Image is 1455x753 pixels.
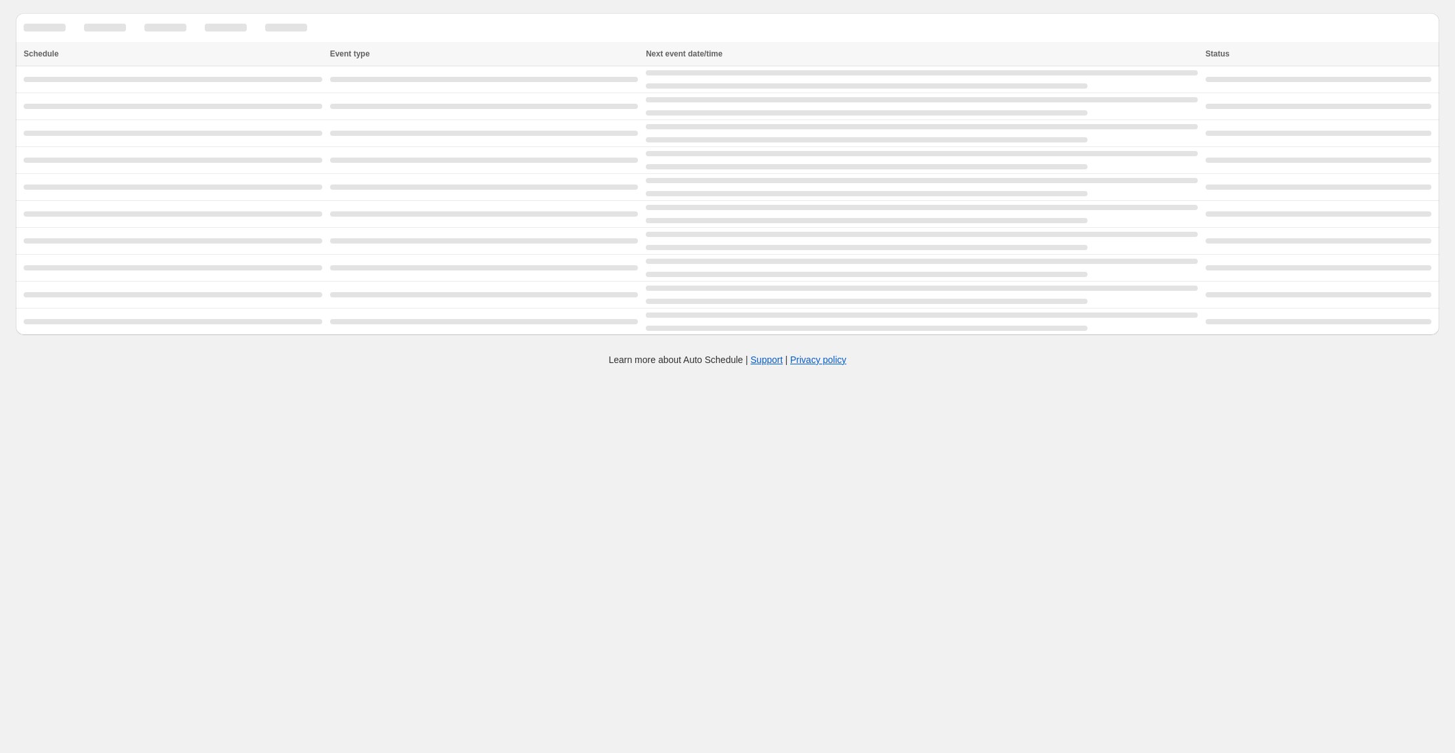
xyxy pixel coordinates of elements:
[1206,49,1230,58] span: Status
[330,49,370,58] span: Event type
[24,49,58,58] span: Schedule
[751,355,783,365] a: Support
[646,49,723,58] span: Next event date/time
[790,355,847,365] a: Privacy policy
[608,353,846,366] p: Learn more about Auto Schedule | |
